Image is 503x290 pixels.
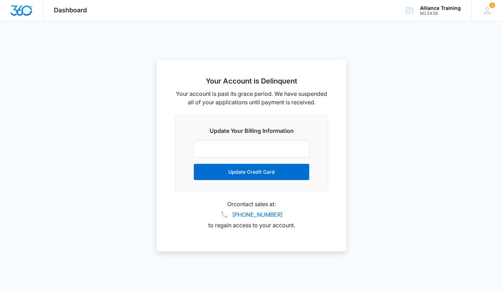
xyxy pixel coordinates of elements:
a: [PHONE_NUMBER] [232,210,283,219]
p: Or contact sales at: to regain access to your account. [175,200,328,229]
h3: Update Your Billing Information [193,127,310,135]
span: Dashboard [54,6,87,14]
div: notifications count [489,2,495,8]
span: 1 [489,2,495,8]
iframe: Secure card payment input frame [201,146,302,152]
button: Update Credit Card [193,163,310,180]
p: Your account is past its grace period. We have suspended all of your applications until payment i... [175,90,328,106]
h2: Your Account is Delinquent [175,77,328,85]
div: account name [420,5,461,11]
div: account id [420,11,461,16]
